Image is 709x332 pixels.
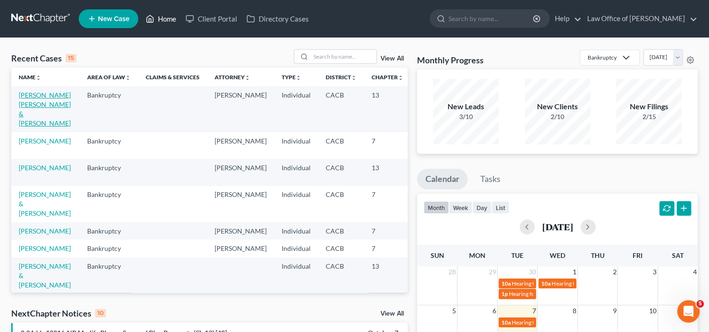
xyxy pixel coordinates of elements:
[525,101,590,112] div: New Clients
[652,266,657,278] span: 3
[512,280,630,287] span: Hearing for [PERSON_NAME] [PERSON_NAME]
[207,222,274,240] td: [PERSON_NAME]
[501,290,508,297] span: 1p
[648,305,657,317] span: 10
[19,244,71,252] a: [PERSON_NAME]
[36,75,41,81] i: unfold_more
[525,112,590,121] div: 2/10
[472,201,492,214] button: day
[274,257,318,294] td: Individual
[245,75,250,81] i: unfold_more
[472,169,509,189] a: Tasks
[509,290,582,297] span: Hearing for [PERSON_NAME]
[511,251,523,259] span: Tue
[550,10,582,27] a: Help
[541,280,551,287] span: 10a
[616,101,682,112] div: New Filings
[417,169,468,189] a: Calendar
[80,257,138,294] td: Bankruptcy
[512,319,640,326] span: Hearing for [PERSON_NAME] and [PERSON_NAME]
[215,74,250,81] a: Attorneyunfold_more
[449,201,472,214] button: week
[381,310,404,317] a: View All
[80,132,138,159] td: Bankruptcy
[677,300,700,323] iframe: Intercom live chat
[591,251,605,259] span: Thu
[633,251,642,259] span: Fri
[531,305,537,317] span: 7
[501,280,511,287] span: 10a
[364,159,411,186] td: 13
[318,257,364,294] td: CACB
[11,53,76,64] div: Recent Cases
[19,91,71,127] a: [PERSON_NAME] [PERSON_NAME] & [PERSON_NAME]
[207,186,274,222] td: [PERSON_NAME]
[98,15,129,23] span: New Case
[274,186,318,222] td: Individual
[282,74,301,81] a: Typeunfold_more
[80,222,138,240] td: Bankruptcy
[433,112,499,121] div: 3/10
[364,240,411,257] td: 7
[431,251,444,259] span: Sun
[616,112,682,121] div: 2/15
[572,305,577,317] span: 8
[582,10,697,27] a: Law Office of [PERSON_NAME]
[125,75,131,81] i: unfold_more
[207,132,274,159] td: [PERSON_NAME]
[572,266,577,278] span: 1
[692,266,698,278] span: 4
[274,240,318,257] td: Individual
[318,240,364,257] td: CACB
[181,10,242,27] a: Client Portal
[19,137,71,145] a: [PERSON_NAME]
[372,74,403,81] a: Chapterunfold_more
[318,132,364,159] td: CACB
[364,222,411,240] td: 7
[398,75,403,81] i: unfold_more
[492,305,497,317] span: 6
[274,159,318,186] td: Individual
[207,86,274,132] td: [PERSON_NAME]
[19,227,71,235] a: [PERSON_NAME]
[274,132,318,159] td: Individual
[381,55,404,62] a: View All
[296,75,301,81] i: unfold_more
[80,159,138,186] td: Bankruptcy
[672,251,684,259] span: Sat
[552,280,625,287] span: Hearing for [PERSON_NAME]
[542,222,573,232] h2: [DATE]
[274,86,318,132] td: Individual
[364,132,411,159] td: 7
[501,319,511,326] span: 10a
[318,159,364,186] td: CACB
[138,68,207,86] th: Claims & Services
[207,159,274,186] td: [PERSON_NAME]
[588,53,617,61] div: Bankruptcy
[364,86,411,132] td: 13
[528,266,537,278] span: 30
[19,74,41,81] a: Nameunfold_more
[364,257,411,294] td: 13
[417,54,484,66] h3: Monthly Progress
[696,300,704,308] span: 5
[80,86,138,132] td: Bankruptcy
[141,10,181,27] a: Home
[469,251,485,259] span: Mon
[433,101,499,112] div: New Leads
[550,251,565,259] span: Wed
[318,222,364,240] td: CACB
[207,240,274,257] td: [PERSON_NAME]
[488,266,497,278] span: 29
[351,75,357,81] i: unfold_more
[87,74,131,81] a: Area of Lawunfold_more
[492,201,509,214] button: list
[19,190,71,217] a: [PERSON_NAME] & [PERSON_NAME]
[11,308,106,319] div: NextChapter Notices
[242,10,313,27] a: Directory Cases
[66,54,76,62] div: 15
[95,309,106,317] div: 10
[451,305,457,317] span: 5
[80,186,138,222] td: Bankruptcy
[424,201,449,214] button: month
